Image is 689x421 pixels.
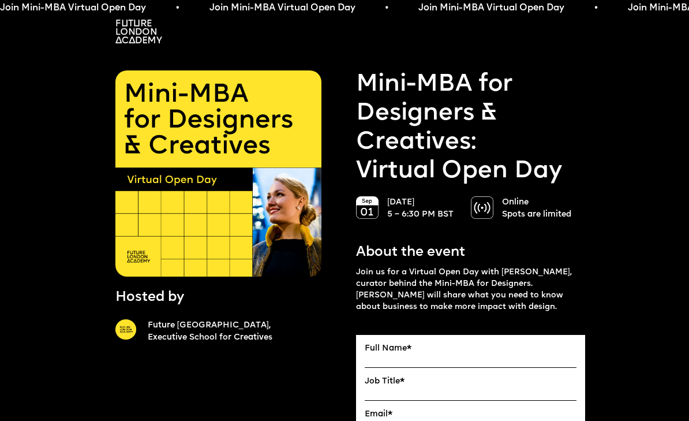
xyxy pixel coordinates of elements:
[174,2,177,14] span: •
[115,319,136,340] img: A yellow circle with Future London Academy logo
[365,377,576,386] label: Job Title
[115,20,162,43] img: A logo saying in 3 lines: Future London Academy
[356,267,585,313] p: Join us for a Virtual Open Day with [PERSON_NAME], curator behind the Mini-MBA for Designers. [PE...
[502,196,574,221] p: Online Spots are limited
[356,70,585,187] p: Virtual Open Day
[592,2,596,14] span: •
[365,409,576,419] label: Email
[383,2,386,14] span: •
[387,196,459,221] p: [DATE] 5 – 6:30 PM BST
[356,243,465,262] p: About the event
[115,288,184,307] p: Hosted by
[148,319,344,344] a: Future [GEOGRAPHIC_DATA],Executive School for Creatives
[365,344,576,353] label: Full Name
[356,70,585,157] a: Mini-MBA for Designers & Creatives:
